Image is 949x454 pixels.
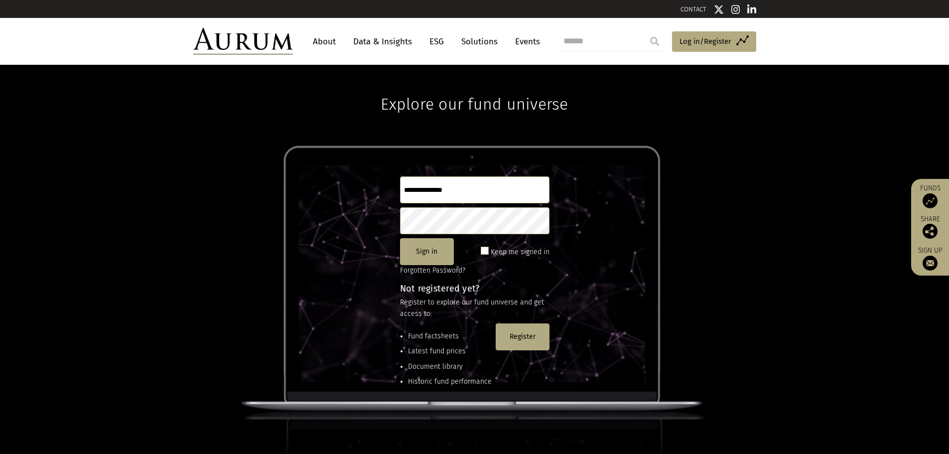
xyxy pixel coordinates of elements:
[400,266,465,275] a: Forgotten Password?
[672,31,756,52] a: Log in/Register
[747,4,756,14] img: Linkedin icon
[308,32,341,51] a: About
[645,31,665,51] input: Submit
[193,28,293,55] img: Aurum
[408,361,492,372] li: Document library
[456,32,503,51] a: Solutions
[916,246,944,271] a: Sign up
[496,323,549,350] button: Register
[400,297,549,319] p: Register to explore our fund universe and get access to:
[348,32,417,51] a: Data & Insights
[680,5,706,13] a: CONTACT
[679,35,731,47] span: Log in/Register
[400,284,549,293] h4: Not registered yet?
[424,32,449,51] a: ESG
[923,193,938,208] img: Access Funds
[923,256,938,271] img: Sign up to our newsletter
[381,65,568,114] h1: Explore our fund universe
[916,216,944,239] div: Share
[408,376,492,387] li: Historic fund performance
[491,246,549,258] label: Keep me signed in
[923,224,938,239] img: Share this post
[916,184,944,208] a: Funds
[408,331,492,342] li: Fund factsheets
[400,238,454,265] button: Sign in
[408,346,492,357] li: Latest fund prices
[714,4,724,14] img: Twitter icon
[510,32,540,51] a: Events
[731,4,740,14] img: Instagram icon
